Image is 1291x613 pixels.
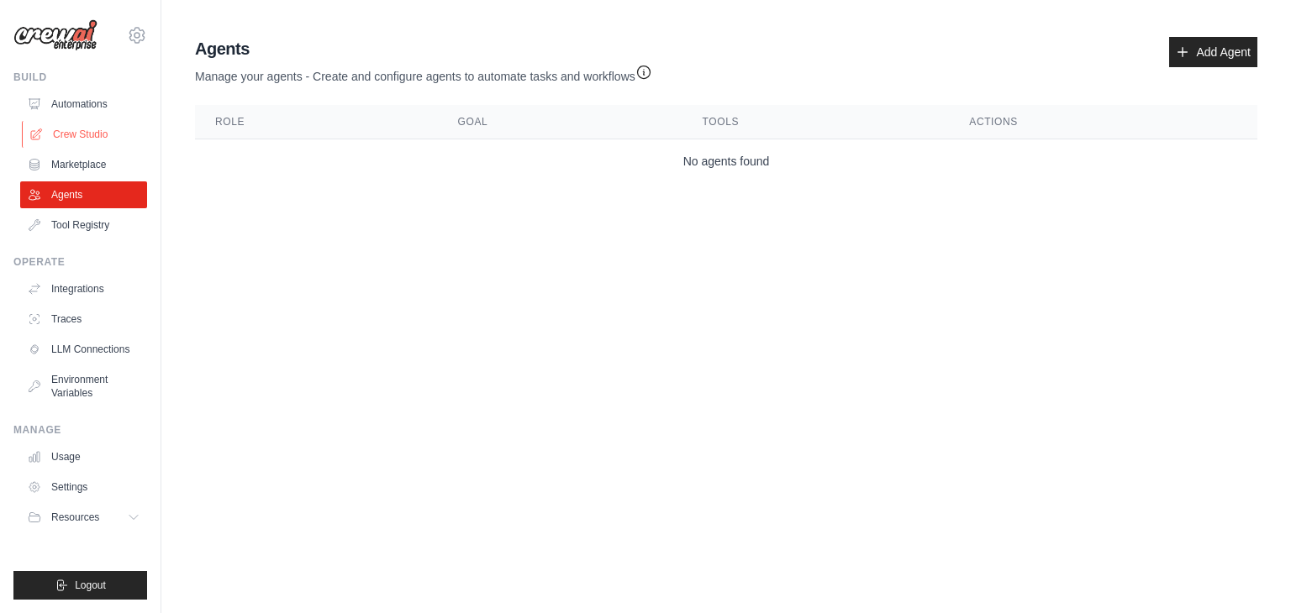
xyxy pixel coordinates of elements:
[20,504,147,531] button: Resources
[20,275,147,302] a: Integrations
[20,151,147,178] a: Marketplace
[195,60,652,85] p: Manage your agents - Create and configure agents to automate tasks and workflows
[13,71,147,84] div: Build
[20,443,147,470] a: Usage
[20,181,147,208] a: Agents
[438,105,682,139] th: Goal
[20,336,147,363] a: LLM Connections
[20,91,147,118] a: Automations
[75,579,106,592] span: Logout
[51,511,99,524] span: Resources
[20,306,147,333] a: Traces
[1169,37,1257,67] a: Add Agent
[13,255,147,269] div: Operate
[949,105,1257,139] th: Actions
[13,423,147,437] div: Manage
[195,139,1257,184] td: No agents found
[13,571,147,600] button: Logout
[13,19,97,51] img: Logo
[195,37,652,60] h2: Agents
[20,366,147,406] a: Environment Variables
[22,121,149,148] a: Crew Studio
[20,474,147,500] a: Settings
[20,212,147,238] a: Tool Registry
[195,105,438,139] th: Role
[682,105,950,139] th: Tools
